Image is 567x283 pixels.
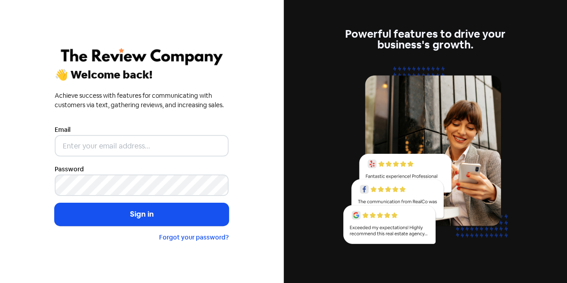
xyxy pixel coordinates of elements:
[338,29,512,50] div: Powerful features to drive your business's growth.
[55,91,229,110] div: Achieve success with features for communicating with customers via text, gathering reviews, and i...
[55,135,229,157] input: Enter your email address...
[55,203,229,226] button: Sign in
[159,233,229,241] a: Forgot your password?
[338,61,512,254] img: reviews
[55,165,84,174] label: Password
[55,70,229,80] div: 👋 Welcome back!
[55,125,70,135] label: Email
